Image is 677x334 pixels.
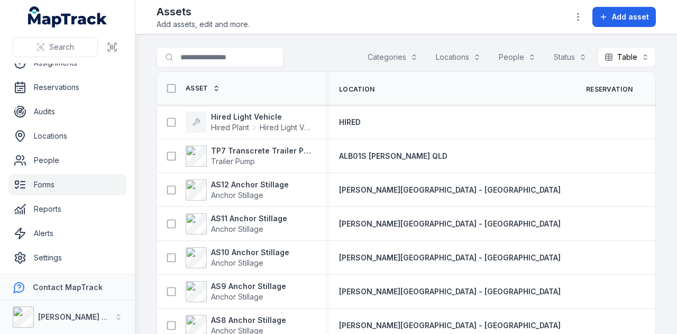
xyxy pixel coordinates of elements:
a: AS12 Anchor StillageAnchor Stillage [186,179,289,201]
span: HIRED [339,118,361,127]
span: [PERSON_NAME][GEOGRAPHIC_DATA] - [GEOGRAPHIC_DATA] [339,219,561,228]
span: Add assets, edit and more. [157,19,250,30]
a: [PERSON_NAME][GEOGRAPHIC_DATA] - [GEOGRAPHIC_DATA] [339,185,561,195]
strong: AS10 Anchor Stillage [211,247,289,258]
a: Locations [8,125,126,147]
span: Asset [186,84,208,93]
strong: AS8 Anchor Stillage [211,315,286,326]
a: AS11 Anchor StillageAnchor Stillage [186,213,287,234]
span: Trailer Pump [211,157,255,166]
strong: Contact MapTrack [33,283,103,292]
a: Alerts [8,223,126,244]
a: [PERSON_NAME][GEOGRAPHIC_DATA] - [GEOGRAPHIC_DATA] [339,320,561,331]
strong: AS9 Anchor Stillage [211,281,286,292]
span: Add asset [612,12,649,22]
button: Locations [429,47,488,67]
span: Reservation [586,85,633,94]
span: [PERSON_NAME][GEOGRAPHIC_DATA] - [GEOGRAPHIC_DATA] [339,185,561,194]
a: TP7 Transcrete Trailer PumpTrailer Pump [186,146,314,167]
button: Categories [361,47,425,67]
strong: Hired Light Vehicle [211,112,314,122]
a: ALB01S [PERSON_NAME] QLD [339,151,447,161]
span: Hired Plant [211,122,249,133]
button: People [492,47,543,67]
span: [PERSON_NAME][GEOGRAPHIC_DATA] - [GEOGRAPHIC_DATA] [339,253,561,262]
a: Asset [186,84,220,93]
span: [PERSON_NAME][GEOGRAPHIC_DATA] - [GEOGRAPHIC_DATA] [339,321,561,330]
span: Anchor Stillage [211,258,263,267]
span: [PERSON_NAME][GEOGRAPHIC_DATA] - [GEOGRAPHIC_DATA] [339,287,561,296]
a: Settings [8,247,126,268]
a: [PERSON_NAME][GEOGRAPHIC_DATA] - [GEOGRAPHIC_DATA] [339,286,561,297]
a: Audits [8,101,126,122]
button: Add asset [592,7,656,27]
span: ALB01S [PERSON_NAME] QLD [339,151,447,160]
strong: TP7 Transcrete Trailer Pump [211,146,314,156]
span: Hired Light Vehicle [260,122,314,133]
button: Table [598,47,656,67]
strong: AS11 Anchor Stillage [211,213,287,224]
h2: Assets [157,4,250,19]
button: Search [13,37,98,57]
span: Location [339,85,374,94]
a: HIRED [339,117,361,128]
span: Search [49,42,74,52]
a: AS9 Anchor StillageAnchor Stillage [186,281,286,302]
a: [PERSON_NAME][GEOGRAPHIC_DATA] - [GEOGRAPHIC_DATA] [339,252,561,263]
a: Forms [8,174,126,195]
span: Anchor Stillage [211,224,263,233]
a: [PERSON_NAME][GEOGRAPHIC_DATA] - [GEOGRAPHIC_DATA] [339,219,561,229]
a: MapTrack [28,6,107,28]
span: Anchor Stillage [211,191,263,200]
a: Reports [8,198,126,220]
a: Reservations [8,77,126,98]
a: Hired Light VehicleHired PlantHired Light Vehicle [186,112,314,133]
strong: [PERSON_NAME] Group [38,312,125,321]
button: Status [547,47,593,67]
a: AS10 Anchor StillageAnchor Stillage [186,247,289,268]
a: People [8,150,126,171]
strong: AS12 Anchor Stillage [211,179,289,190]
span: Anchor Stillage [211,292,263,301]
